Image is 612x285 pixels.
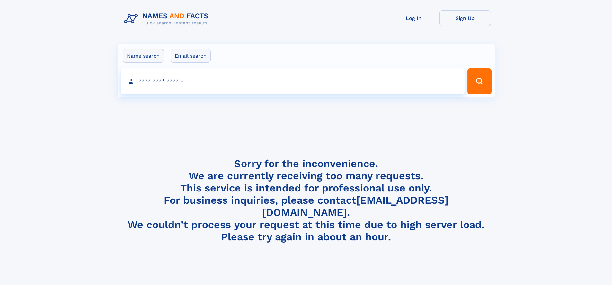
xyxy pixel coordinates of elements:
[388,10,439,26] a: Log In
[121,68,465,94] input: search input
[121,157,491,243] h4: Sorry for the inconvenience. We are currently receiving too many requests. This service is intend...
[467,68,491,94] button: Search Button
[121,10,214,28] img: Logo Names and Facts
[262,194,448,218] a: [EMAIL_ADDRESS][DOMAIN_NAME]
[171,49,211,63] label: Email search
[439,10,491,26] a: Sign Up
[123,49,164,63] label: Name search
